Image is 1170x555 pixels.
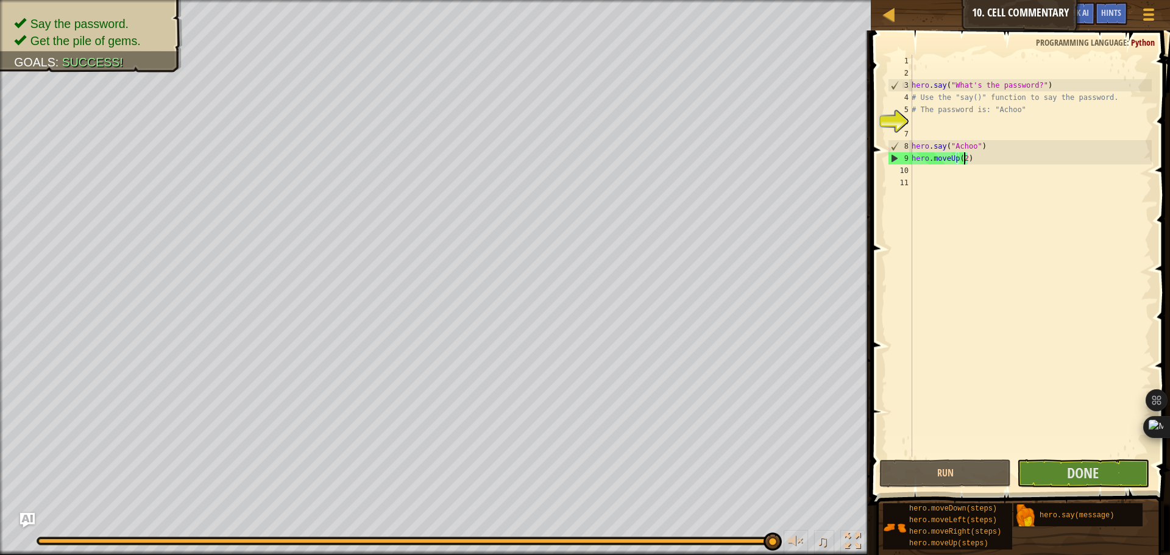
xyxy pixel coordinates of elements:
img: portrait.png [1013,504,1037,528]
div: 3 [888,79,912,91]
span: hero.moveRight(steps) [909,528,1001,536]
span: Programming language [1036,37,1127,48]
div: 11 [888,177,912,189]
button: Run [879,459,1011,487]
span: hero.moveDown(steps) [909,504,997,513]
img: portrait.png [883,516,906,539]
button: ♫ [814,530,835,555]
div: 2 [888,67,912,79]
div: 8 [888,140,912,152]
div: 5 [888,104,912,116]
div: 1 [888,55,912,67]
span: Say the password. [30,17,129,30]
span: Success! [62,55,123,69]
div: 6 [888,116,912,128]
span: Get the pile of gems. [30,34,141,48]
span: Python [1131,37,1155,48]
span: Done [1067,463,1099,483]
li: Get the pile of gems. [14,32,169,49]
div: 10 [888,164,912,177]
div: 7 [888,128,912,140]
div: 4 [888,91,912,104]
span: Ask AI [1068,7,1089,18]
button: Toggle fullscreen [840,530,865,555]
span: Hints [1101,7,1121,18]
button: Done [1017,459,1149,487]
div: 9 [888,152,912,164]
span: hero.say(message) [1040,511,1114,520]
button: Adjust volume [784,530,808,555]
button: Ask AI [20,513,35,528]
span: ♫ [817,532,829,550]
span: Goals [14,55,55,69]
button: Show game menu [1133,2,1164,31]
li: Say the password. [14,15,169,32]
span: : [55,55,62,69]
span: : [1127,37,1131,48]
button: Ask AI [1062,2,1095,25]
span: hero.moveUp(steps) [909,539,988,548]
span: hero.moveLeft(steps) [909,516,997,525]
